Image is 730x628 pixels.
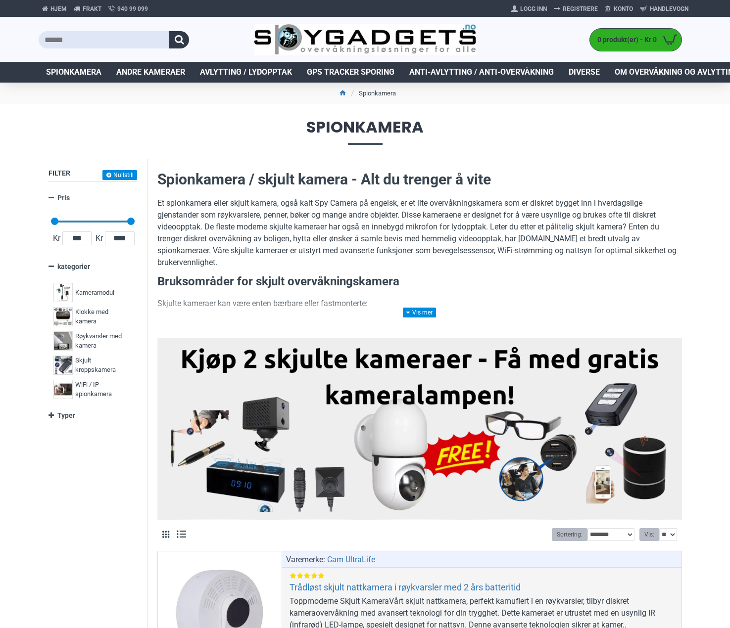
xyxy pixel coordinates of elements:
a: 0 produkt(er) - Kr 0 [590,29,681,51]
a: Registrere [550,1,601,17]
a: Handlevogn [636,1,692,17]
img: Kameramodul [53,283,73,302]
span: Handlevogn [650,4,688,13]
label: Sortering: [552,528,587,541]
span: Kr [94,232,105,244]
span: Kr [51,232,62,244]
p: Et spionkamera eller skjult kamera, også kalt Spy Camera på engelsk, er et lite overvåkningskamer... [157,197,682,269]
a: Pris [49,189,137,207]
li: Disse kan tas med overalt og brukes til skjult filming i situasjoner der diskresjon er nødvendig ... [177,314,682,338]
a: Avlytting / Lydopptak [193,62,299,83]
span: Varemerke: [286,554,325,566]
span: Frakt [83,4,101,13]
span: Skjult kroppskamera [75,356,130,375]
img: SpyGadgets.no [254,24,476,56]
span: Andre kameraer [116,66,185,78]
span: Filter [49,169,70,177]
img: Røykvarsler med kamera [53,331,73,351]
span: Avlytting / Lydopptak [200,66,292,78]
span: Diverse [569,66,600,78]
img: WiFi / IP spionkamera [53,380,73,399]
a: Cam UltraLife [327,554,375,566]
span: Spionkamera [46,66,101,78]
span: 940 99 099 [117,4,148,13]
label: Vis: [639,528,659,541]
span: GPS Tracker Sporing [307,66,394,78]
span: Registrere [563,4,598,13]
a: Trådløst skjult nattkamera i røykvarsler med 2 års batteritid [290,582,521,593]
span: Logg Inn [520,4,547,13]
a: Logg Inn [508,1,550,17]
span: 0 produkt(er) - Kr 0 [590,35,659,45]
h2: Spionkamera / skjult kamera - Alt du trenger å vite [157,169,682,190]
img: Skjult kroppskamera [53,356,73,375]
p: Skjulte kameraer kan være enten bærbare eller fastmonterte: [157,298,682,310]
span: Kameramodul [75,288,114,298]
a: Typer [49,407,137,424]
h3: Bruksområder for skjult overvåkningskamera [157,273,682,290]
span: Hjem [50,4,67,13]
img: Klokke med kamera [53,307,73,326]
a: Spionkamera [39,62,109,83]
span: Spionkamera [39,119,692,144]
img: Kjøp 2 skjulte kameraer – Få med gratis kameralampe! [165,343,675,512]
a: Konto [601,1,636,17]
a: Andre kameraer [109,62,193,83]
span: WiFi / IP spionkamera [75,380,130,399]
span: Konto [614,4,633,13]
span: Anti-avlytting / Anti-overvåkning [409,66,554,78]
span: Klokke med kamera [75,307,130,326]
a: GPS Tracker Sporing [299,62,402,83]
a: Anti-avlytting / Anti-overvåkning [402,62,561,83]
a: kategorier [49,258,137,275]
span: Røykvarsler med kamera [75,331,130,351]
a: Diverse [561,62,607,83]
button: Nullstill [102,170,137,180]
strong: Bærbare spionkameraer: [177,315,267,325]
